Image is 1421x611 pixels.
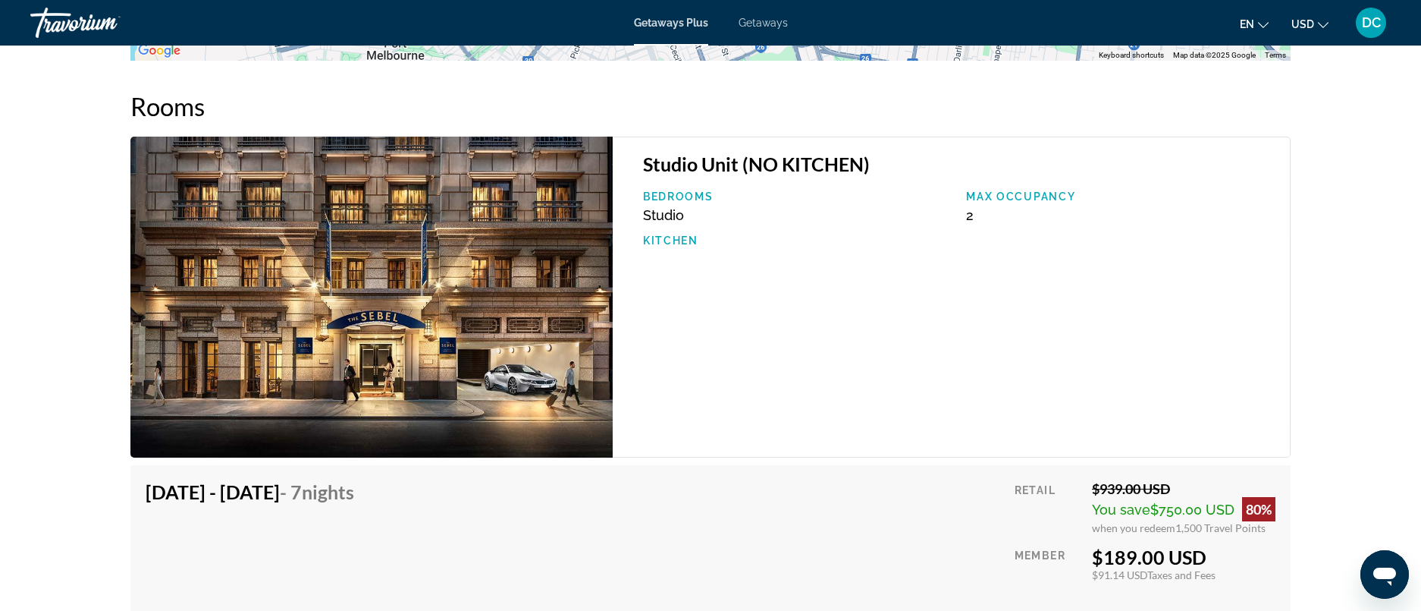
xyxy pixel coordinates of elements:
[146,480,354,503] h4: [DATE] - [DATE]
[1092,568,1275,581] div: $91.14 USD
[1092,546,1275,568] div: $189.00 USD
[302,480,354,503] span: Nights
[1240,18,1254,30] span: en
[30,3,182,43] a: Travorium
[1092,521,1175,534] span: when you redeem
[130,137,613,458] img: ii_gmm1.jpg
[130,91,1291,121] h2: Rooms
[1147,568,1216,581] span: Taxes and Fees
[1360,550,1409,599] iframe: Button to launch messaging window
[1265,51,1286,59] a: Terms (opens in new tab)
[966,207,974,223] span: 2
[134,41,184,61] a: Open this area in Google Maps (opens a new window)
[1150,502,1234,518] span: $750.00 USD
[1242,497,1275,521] div: 80%
[739,17,788,29] a: Getaways
[1092,502,1150,518] span: You save
[1291,18,1314,30] span: USD
[1291,13,1328,35] button: Change currency
[643,153,1275,175] h3: Studio Unit (NO KITCHEN)
[134,41,184,61] img: Google
[1173,51,1256,59] span: Map data ©2025 Google
[1362,15,1381,30] span: DC
[634,17,708,29] a: Getaways Plus
[1015,480,1081,534] div: Retail
[1092,480,1275,497] div: $939.00 USD
[966,191,1275,203] p: Max Occupancy
[643,235,952,247] p: Kitchen
[1351,7,1391,39] button: User Menu
[1175,521,1266,534] span: 1,500 Travel Points
[643,191,952,203] p: Bedrooms
[1099,50,1164,61] button: Keyboard shortcuts
[1240,13,1269,35] button: Change language
[643,207,684,223] span: Studio
[280,480,354,503] span: - 7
